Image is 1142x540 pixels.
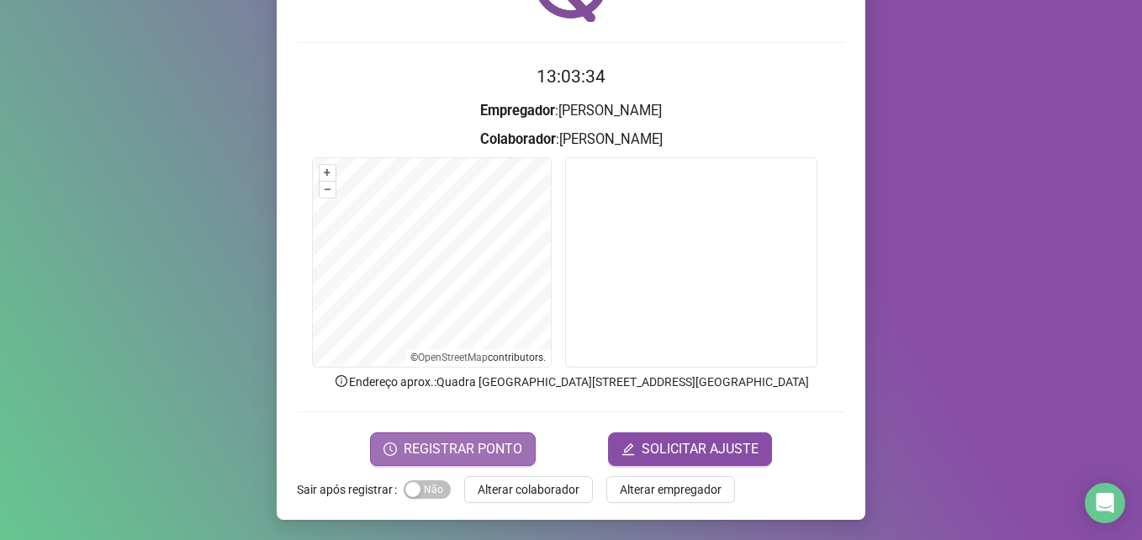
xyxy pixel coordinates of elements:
strong: Colaborador [480,131,556,147]
span: Alterar empregador [620,480,722,499]
h3: : [PERSON_NAME] [297,129,845,151]
li: © contributors. [410,352,546,363]
h3: : [PERSON_NAME] [297,100,845,122]
time: 13:03:34 [537,66,605,87]
span: edit [621,442,635,456]
span: Alterar colaborador [478,480,579,499]
strong: Empregador [480,103,555,119]
div: Open Intercom Messenger [1085,483,1125,523]
p: Endereço aprox. : Quadra [GEOGRAPHIC_DATA][STREET_ADDRESS][GEOGRAPHIC_DATA] [297,373,845,391]
a: OpenStreetMap [418,352,488,363]
button: Alterar colaborador [464,476,593,503]
button: Alterar empregador [606,476,735,503]
span: clock-circle [383,442,397,456]
span: REGISTRAR PONTO [404,439,522,459]
button: editSOLICITAR AJUSTE [608,432,772,466]
span: info-circle [334,373,349,389]
label: Sair após registrar [297,476,404,503]
button: – [320,182,336,198]
button: + [320,165,336,181]
span: SOLICITAR AJUSTE [642,439,759,459]
button: REGISTRAR PONTO [370,432,536,466]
